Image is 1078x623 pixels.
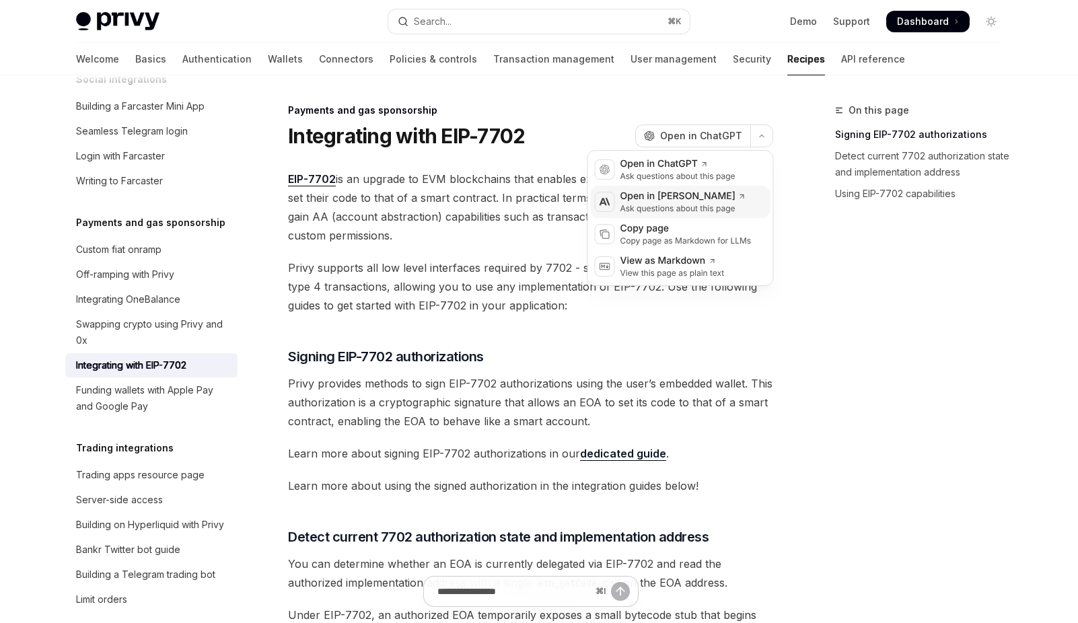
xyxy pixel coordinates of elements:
div: Funding wallets with Apple Pay and Google Pay [76,382,229,414]
div: Building a Farcaster Mini App [76,98,205,114]
a: Funding wallets with Apple Pay and Google Pay [65,378,238,418]
a: Limit orders [65,587,238,612]
a: Building a Farcaster Mini App [65,94,238,118]
div: View this page as plain text [620,268,725,279]
span: Open in ChatGPT [660,129,742,143]
span: ⌘ K [668,16,682,27]
a: Bankr Twitter bot guide [65,538,238,562]
a: Dashboard [886,11,970,32]
div: Off-ramping with Privy [76,266,174,283]
a: Signing EIP-7702 authorizations [835,124,1013,145]
a: Off-ramping with Privy [65,262,238,287]
span: You can determine whether an EOA is currently delegated via EIP-7702 and read the authorized impl... [288,554,773,592]
a: Server-side access [65,488,238,512]
a: Integrating OneBalance [65,287,238,311]
a: Recipes [787,43,825,75]
div: Trading apps resource page [76,467,205,483]
a: Building a Telegram trading bot [65,562,238,587]
div: Server-side access [76,492,163,508]
span: Dashboard [897,15,949,28]
h1: Integrating with EIP-7702 [288,124,525,148]
div: Ask questions about this page [620,171,735,182]
a: Policies & controls [390,43,477,75]
span: Signing EIP-7702 authorizations [288,347,484,366]
div: Integrating OneBalance [76,291,180,307]
a: Connectors [319,43,373,75]
div: Writing to Farcaster [76,173,163,189]
a: Using EIP-7702 capabilities [835,183,1013,205]
div: Payments and gas sponsorship [288,104,773,117]
div: Copy page [620,222,752,235]
a: Support [833,15,870,28]
div: Bankr Twitter bot guide [76,542,180,558]
input: Ask a question... [437,577,590,606]
span: Privy provides methods to sign EIP-7702 authorizations using the user’s embedded wallet. This aut... [288,374,773,431]
a: Demo [790,15,817,28]
a: Swapping crypto using Privy and 0x [65,312,238,353]
a: Basics [135,43,166,75]
a: User management [631,43,717,75]
div: Building a Telegram trading bot [76,566,215,583]
div: Copy page as Markdown for LLMs [620,235,752,246]
a: Authentication [182,43,252,75]
button: Send message [611,582,630,601]
div: Custom fiat onramp [76,242,161,258]
div: Search... [414,13,452,30]
div: View as Markdown [620,254,725,268]
span: On this page [849,102,909,118]
a: Welcome [76,43,119,75]
div: Open in [PERSON_NAME] [620,190,746,203]
a: Trading apps resource page [65,463,238,487]
a: Login with Farcaster [65,144,238,168]
span: Detect current 7702 authorization state and implementation address [288,527,709,546]
div: Login with Farcaster [76,148,165,164]
a: API reference [841,43,905,75]
div: Limit orders [76,591,127,608]
a: Security [733,43,771,75]
a: EIP-7702 [288,172,336,186]
div: Integrating with EIP-7702 [76,357,186,373]
h5: Trading integrations [76,440,174,456]
a: Writing to Farcaster [65,169,238,193]
img: light logo [76,12,159,31]
a: Transaction management [493,43,614,75]
button: Open search [388,9,690,34]
a: Building on Hyperliquid with Privy [65,513,238,537]
button: Toggle dark mode [980,11,1002,32]
div: Building on Hyperliquid with Privy [76,517,224,533]
span: is an upgrade to EVM blockchains that enables externally owned accounts (EOAs) to set their code ... [288,170,773,245]
span: Learn more about signing EIP-7702 authorizations in our . [288,444,773,463]
div: Ask questions about this page [620,203,746,214]
a: Detect current 7702 authorization state and implementation address [835,145,1013,183]
a: dedicated guide [580,447,666,461]
h5: Payments and gas sponsorship [76,215,225,231]
span: Privy supports all low level interfaces required by 7702 - signing authorizations and sending typ... [288,258,773,315]
a: Seamless Telegram login [65,119,238,143]
span: Learn more about using the signed authorization in the integration guides below! [288,476,773,495]
a: Custom fiat onramp [65,237,238,262]
a: Integrating with EIP-7702 [65,353,238,377]
div: Open in ChatGPT [620,157,735,171]
div: Swapping crypto using Privy and 0x [76,316,229,349]
a: Wallets [268,43,303,75]
button: Open in ChatGPT [635,124,750,147]
div: Seamless Telegram login [76,123,188,139]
